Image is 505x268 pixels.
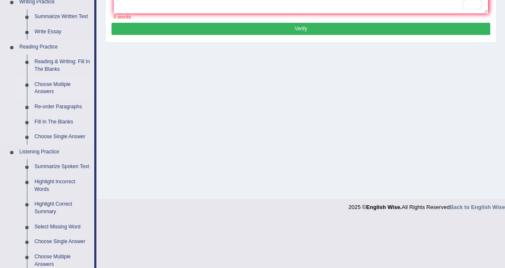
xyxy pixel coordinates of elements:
a: Reading & Writing: Fill In The Blanks [31,54,94,77]
a: Write Essay [31,24,94,40]
a: Summarize Spoken Text [31,159,94,174]
a: Highlight Incorrect Words [31,174,94,197]
a: Choose Multiple Answers [31,77,94,99]
a: Fill In The Blanks [31,115,94,130]
a: Choose Single Answer [31,129,94,145]
div: 2025 © All Rights Reserved [348,199,505,211]
a: Listening Practice [16,145,94,160]
a: Select Missing Word [31,220,94,235]
a: Choose Single Answer [31,234,94,249]
div: 0 words [114,13,489,20]
a: Reading Practice [16,40,94,55]
a: Highlight Correct Summary [31,197,94,219]
a: Back to English Wise [450,204,505,210]
a: Summarize Written Text [31,9,94,24]
strong: English Wise. [366,204,401,210]
a: Re-order Paragraphs [31,99,94,115]
button: Verify [112,23,490,35]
